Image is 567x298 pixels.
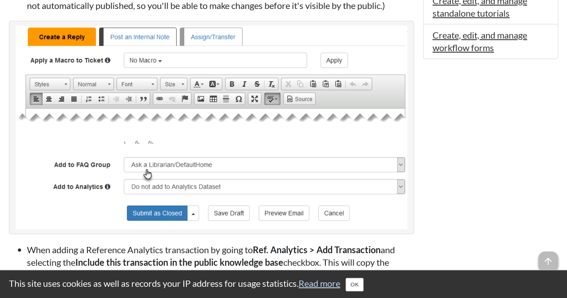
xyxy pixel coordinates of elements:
a: Create, edit, and manage workflow forms [433,30,527,53]
button: Close [346,278,364,291]
a: Read more [299,278,340,289]
span: arrow_upward [538,251,558,271]
img: The Add to FAQ Group dropdown on the ticket reply page. [16,26,407,229]
strong: Include this transaction in the public knowledge base [75,256,283,267]
a: arrow_upward [538,252,558,263]
strong: Ref. Analytics > Add Transaction [253,244,381,255]
li: When adding a Reference Analytics transaction by going to and selecting the checkbox. This will c... [27,243,414,293]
